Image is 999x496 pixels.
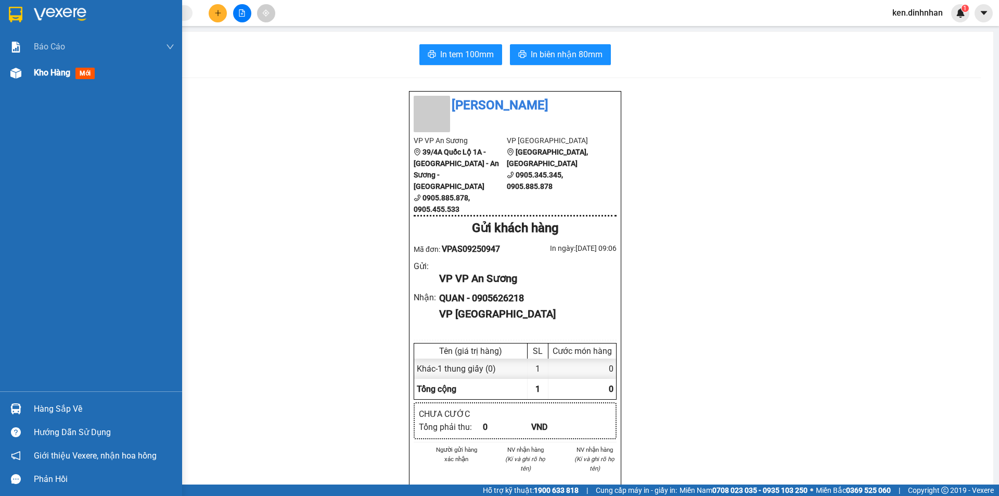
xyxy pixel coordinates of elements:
span: 0 [609,384,613,394]
span: file-add [238,9,246,17]
strong: 0369 525 060 [846,486,891,494]
span: environment [414,148,421,156]
span: Kho hàng [34,68,70,78]
button: printerIn biên nhận 80mm [510,44,611,65]
div: In ngày: [DATE] 09:06 [515,243,617,254]
div: Gửi : [414,260,439,273]
div: 1 [528,359,548,379]
span: Tổng cộng [417,384,456,394]
span: Giới thiệu Vexere, nhận hoa hồng [34,449,157,462]
div: Cước món hàng [551,346,613,356]
div: Hàng sắp về [34,401,174,417]
span: Miền Bắc [816,485,891,496]
img: icon-new-feature [956,8,965,18]
span: ken.dinhnhan [884,6,951,19]
sup: 1 [962,5,969,12]
span: phone [507,171,514,179]
span: question-circle [11,427,21,437]
span: printer [518,50,527,60]
li: NV nhận hàng [572,445,617,454]
div: 0 [483,421,531,434]
button: file-add [233,4,251,22]
b: [GEOGRAPHIC_DATA], [GEOGRAPHIC_DATA] [507,148,588,168]
div: SL [530,346,545,356]
li: VP VP An Sương [414,135,507,146]
b: 0905.345.345, 0905.885.878 [507,171,563,190]
span: caret-down [979,8,989,18]
span: In tem 100mm [440,48,494,61]
span: notification [11,451,21,461]
div: Gửi khách hàng [414,219,617,238]
span: plus [214,9,222,17]
i: (Kí và ghi rõ họ tên) [574,455,614,472]
button: plus [209,4,227,22]
span: In biên nhận 80mm [531,48,603,61]
i: (Kí và ghi rõ họ tên) [505,455,545,472]
span: message [11,474,21,484]
div: Nhận : [414,291,439,304]
div: VP VP An Sương [439,271,608,287]
span: Báo cáo [34,40,65,53]
span: 1 [535,384,540,394]
div: Tên (giá trị hàng) [417,346,524,356]
button: caret-down [975,4,993,22]
button: aim [257,4,275,22]
img: warehouse-icon [10,68,21,79]
div: CHƯA CƯỚC [419,408,483,421]
span: | [899,485,900,496]
button: printerIn tem 100mm [419,44,502,65]
span: VPAS09250947 [442,244,500,254]
li: [PERSON_NAME] [414,96,617,116]
span: Miền Nam [680,485,808,496]
strong: 0708 023 035 - 0935 103 250 [712,486,808,494]
div: Phản hồi [34,472,174,487]
span: copyright [941,487,949,494]
img: solution-icon [10,42,21,53]
span: 1 [963,5,967,12]
div: Hướng dẫn sử dụng [34,425,174,440]
span: down [166,43,174,51]
div: 0 [548,359,616,379]
div: QUAN - 0905626218 [439,291,608,306]
span: Cung cấp máy in - giấy in: [596,485,677,496]
strong: 1900 633 818 [534,486,579,494]
span: aim [262,9,270,17]
b: 0905.885.878, 0905.455.533 [414,194,470,213]
span: printer [428,50,436,60]
span: | [586,485,588,496]
div: Tổng phải thu : [419,421,483,434]
li: VP [GEOGRAPHIC_DATA] [507,135,600,146]
div: VP [GEOGRAPHIC_DATA] [439,306,608,322]
span: ⚪️ [810,488,813,492]
li: NV nhận hàng [504,445,548,454]
li: Người gửi hàng xác nhận [434,445,479,464]
span: environment [507,148,514,156]
img: logo-vxr [9,7,22,22]
span: Hỗ trợ kỹ thuật: [483,485,579,496]
b: 39/4A Quốc Lộ 1A - [GEOGRAPHIC_DATA] - An Sương - [GEOGRAPHIC_DATA] [414,148,499,190]
img: warehouse-icon [10,403,21,414]
span: mới [75,68,95,79]
span: Khác - 1 thung giấy (0) [417,364,496,374]
span: phone [414,194,421,201]
div: VND [531,421,580,434]
div: Mã đơn: [414,243,515,256]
